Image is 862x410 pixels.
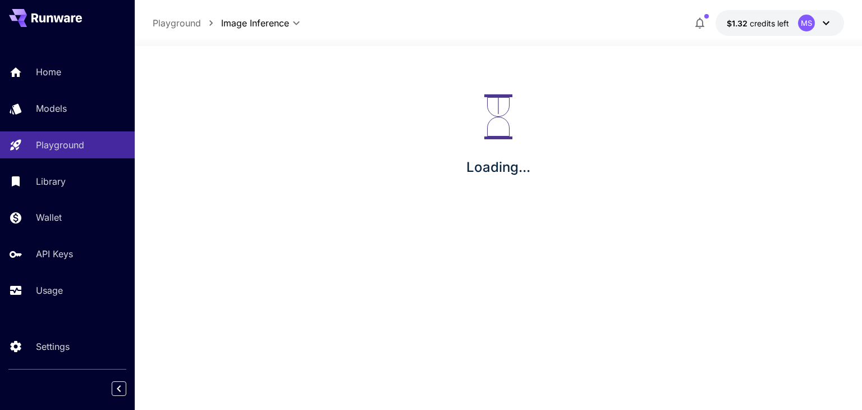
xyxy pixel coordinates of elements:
[798,15,815,31] div: MS
[153,16,221,30] nav: breadcrumb
[36,284,63,297] p: Usage
[112,381,126,396] button: Collapse sidebar
[153,16,201,30] a: Playground
[466,157,530,177] p: Loading...
[36,175,66,188] p: Library
[727,19,750,28] span: $1.32
[120,379,135,399] div: Collapse sidebar
[221,16,289,30] span: Image Inference
[36,247,73,261] p: API Keys
[750,19,789,28] span: credits left
[36,102,67,115] p: Models
[36,340,70,353] p: Settings
[36,211,62,224] p: Wallet
[727,17,789,29] div: $1.31534
[716,10,844,36] button: $1.31534MS
[36,138,84,152] p: Playground
[36,65,61,79] p: Home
